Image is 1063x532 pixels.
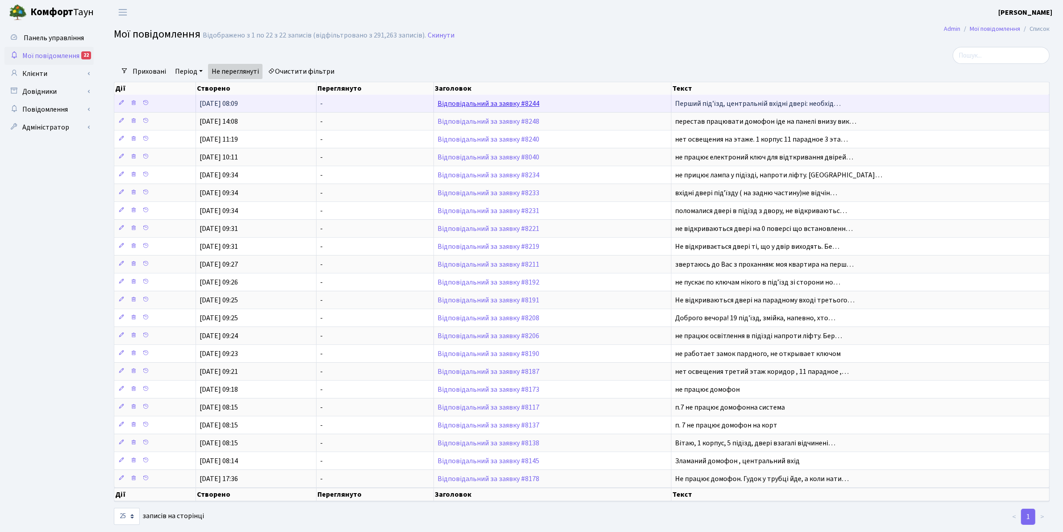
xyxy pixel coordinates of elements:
span: [DATE] 08:15 [200,402,238,412]
span: нет освещения третий этаж коридор , 11 парадное ,… [675,367,849,377]
a: Відповідальний за заявку #8234 [438,170,539,180]
span: Не працює домофон. Гудок у трубці йде, а коли нати… [675,474,849,484]
span: [DATE] 09:27 [200,260,238,269]
span: - [320,313,323,323]
a: Приховані [129,64,170,79]
a: Адміністратор [4,118,94,136]
th: Заголовок [434,488,671,501]
span: [DATE] 09:34 [200,170,238,180]
a: Відповідальний за заявку #8187 [438,367,539,377]
th: Дії [114,82,196,95]
a: Відповідальний за заявку #8178 [438,474,539,484]
span: - [320,385,323,394]
a: Відповідальний за заявку #8206 [438,331,539,341]
span: - [320,188,323,198]
span: [DATE] 14:08 [200,117,238,126]
span: [DATE] 10:11 [200,152,238,162]
span: [DATE] 09:26 [200,277,238,287]
span: - [320,367,323,377]
span: - [320,134,323,144]
span: не пускає по ключам нікого в підʼїзд зі сторони но… [675,277,840,287]
select: записів на сторінці [114,508,140,525]
span: перестав працювати домофон іде на панелі внизу вик… [675,117,856,126]
th: Створено [196,82,317,95]
span: - [320,99,323,109]
span: не работает замок пардного, не открывает ключом [675,349,841,359]
span: [DATE] 08:15 [200,438,238,448]
span: - [320,474,323,484]
span: [DATE] 09:34 [200,188,238,198]
a: Період [171,64,206,79]
span: [DATE] 08:09 [200,99,238,109]
span: - [320,331,323,341]
a: Відповідальний за заявку #8231 [438,206,539,216]
span: [DATE] 08:14 [200,456,238,466]
a: Відповідальний за заявку #8173 [438,385,539,394]
span: - [320,242,323,251]
span: не працює електроний ключ для відткривання двірей… [675,152,853,162]
span: Мої повідомлення [114,26,200,42]
span: - [320,456,323,466]
span: [DATE] 09:18 [200,385,238,394]
a: Відповідальний за заявку #8233 [438,188,539,198]
th: Дії [114,488,196,501]
a: Очистити фільтри [264,64,338,79]
a: Відповідальний за заявку #8240 [438,134,539,144]
a: Відповідальний за заявку #8191 [438,295,539,305]
th: Переглянуто [317,82,434,95]
div: Відображено з 1 по 22 з 22 записів (відфільтровано з 291,263 записів). [203,31,426,40]
span: [DATE] 09:34 [200,206,238,216]
a: Скинути [428,31,454,40]
span: не прицює лампа у підїзді, напроти ліфту. [GEOGRAPHIC_DATA]… [675,170,882,180]
span: звертаюсь до Вас з проханням: моя квартира на перш… [675,260,854,269]
span: не працює домофон [675,385,740,394]
span: [DATE] 08:15 [200,420,238,430]
span: п.7 не працює домофонна система [675,402,785,412]
a: Відповідальний за заявку #8145 [438,456,539,466]
label: записів на сторінці [114,508,204,525]
div: 22 [81,51,91,59]
span: - [320,295,323,305]
span: [DATE] 09:23 [200,349,238,359]
a: Відповідальний за заявку #8117 [438,402,539,412]
span: - [320,170,323,180]
a: [PERSON_NAME] [998,7,1052,18]
th: Текст [671,82,1050,95]
a: Відповідальний за заявку #8248 [438,117,539,126]
a: Клієнти [4,65,94,83]
b: Комфорт [30,5,73,19]
span: Таун [30,5,94,20]
th: Створено [196,488,317,501]
span: [DATE] 09:31 [200,224,238,234]
span: - [320,349,323,359]
input: Пошук... [953,47,1050,64]
span: - [320,438,323,448]
th: Текст [671,488,1050,501]
span: п. 7 не працює домофон на корт [675,420,777,430]
a: Повідомлення [4,101,94,118]
a: Відповідальний за заявку #8208 [438,313,539,323]
a: Відповідальний за заявку #8040 [438,152,539,162]
th: Переглянуто [317,488,434,501]
span: поломалися двері в підізд з двору, не відкриваютьс… [675,206,847,216]
span: Не відкриваються двері на парадному вході третього… [675,295,855,305]
span: - [320,224,323,234]
span: [DATE] 09:25 [200,313,238,323]
span: Доброго вечора! 19 під'їзд, змійка, напевно, хто… [675,313,835,323]
span: Перший під'їзд, центральній вхідні двері: необхід… [675,99,841,109]
span: [DATE] 17:36 [200,474,238,484]
a: Відповідальний за заявку #8192 [438,277,539,287]
span: Зламаний домофон , центральний вхід [675,456,800,466]
th: Заголовок [434,82,671,95]
a: Відповідальний за заявку #8211 [438,260,539,269]
span: - [320,260,323,269]
b: [PERSON_NAME] [998,8,1052,17]
img: logo.png [9,4,27,21]
span: нет освещения на этаже. 1 корпус 11 парадное 3 эта… [675,134,848,144]
a: Панель управління [4,29,94,47]
span: - [320,420,323,430]
a: Відповідальний за заявку #8190 [438,349,539,359]
span: [DATE] 09:21 [200,367,238,377]
span: Не відкривається двері ті, що у двір виходять. Бе… [675,242,839,251]
button: Переключити навігацію [112,5,134,20]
